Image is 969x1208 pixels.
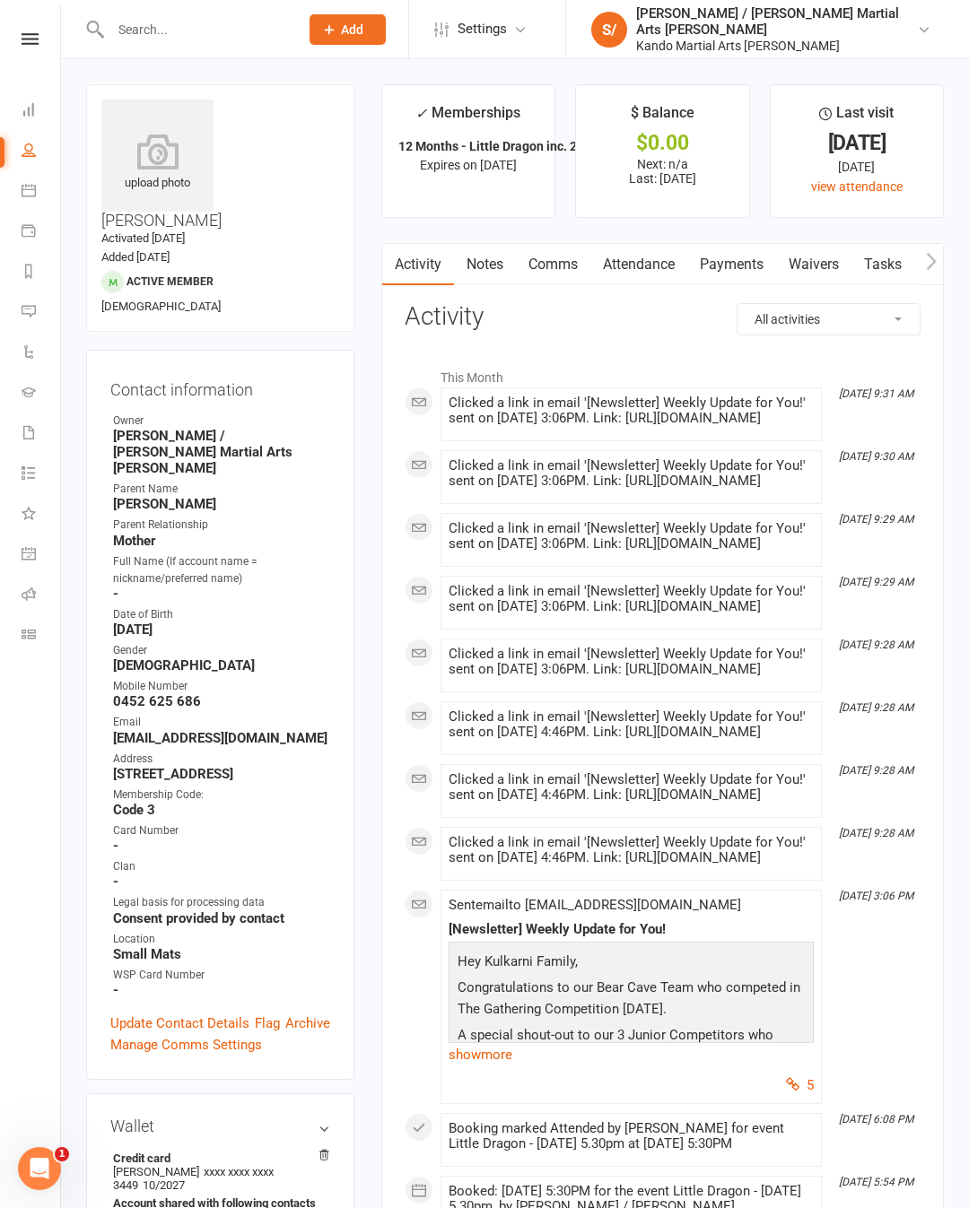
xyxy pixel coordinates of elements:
[22,576,62,616] a: Roll call kiosk mode
[591,12,627,48] div: S/
[636,38,917,54] div: Kando Martial Arts [PERSON_NAME]
[592,157,732,186] p: Next: n/a Last: [DATE]
[839,1113,913,1125] i: [DATE] 6:08 PM
[787,134,927,152] div: [DATE]
[449,647,814,677] div: Clicked a link in email '[Newsletter] Weekly Update for You!' sent on [DATE] 3:06PM. Link: [URL][...
[113,517,330,534] div: Parent Relationship
[22,213,62,253] a: Payments
[811,179,903,194] a: view attendance
[101,300,221,313] span: [DEMOGRAPHIC_DATA]
[449,1121,814,1152] div: Booking marked Attended by [PERSON_NAME] for event Little Dragon - [DATE] 5.30pm at [DATE] 5:30PM
[415,105,427,122] i: ✓
[113,858,330,875] div: Clan
[113,606,330,623] div: Date of Birth
[113,693,330,709] strong: 0452 625 686
[398,139,651,153] strong: 12 Months - Little Dragon inc. 20% discoun...
[851,244,914,285] a: Tasks
[18,1147,61,1190] iframe: Intercom live chat
[113,802,330,818] strong: Code 3
[453,951,809,977] p: Hey Kulkarni Family,
[101,100,339,230] h3: [PERSON_NAME]
[113,678,330,695] div: Mobile Number
[113,586,330,602] strong: -
[839,764,913,777] i: [DATE] 9:28 AM
[516,244,590,285] a: Comms
[449,458,814,489] div: Clicked a link in email '[Newsletter] Weekly Update for You!' sent on [DATE] 3:06PM. Link: [URL][...
[22,132,62,172] a: People
[839,387,913,400] i: [DATE] 9:31 AM
[113,822,330,839] div: Card Number
[143,1178,185,1192] span: 10/2027
[458,9,507,49] span: Settings
[22,253,62,293] a: Reports
[113,481,330,498] div: Parent Name
[22,91,62,132] a: Dashboard
[110,374,330,399] h3: Contact information
[449,897,741,913] span: Sent email to [EMAIL_ADDRESS][DOMAIN_NAME]
[113,496,330,512] strong: [PERSON_NAME]
[310,14,386,45] button: Add
[687,244,776,285] a: Payments
[776,244,851,285] a: Waivers
[113,873,330,890] strong: -
[631,101,694,134] div: $ Balance
[113,642,330,659] div: Gender
[113,910,330,926] strong: Consent provided by contact
[113,946,330,962] strong: Small Mats
[22,535,62,576] a: General attendance kiosk mode
[113,714,330,731] div: Email
[453,977,809,1024] p: Congratulations to our Bear Cave Team who competed in The Gathering Competition [DATE].
[113,787,330,804] div: Membership Code:
[101,134,214,193] div: upload photo
[113,657,330,674] strong: [DEMOGRAPHIC_DATA]
[839,890,913,902] i: [DATE] 3:06 PM
[819,101,894,134] div: Last visit
[55,1147,69,1161] span: 1
[449,709,814,740] div: Clicked a link in email '[Newsletter] Weekly Update for You!' sent on [DATE] 4:46PM. Link: [URL][...
[839,701,913,714] i: [DATE] 9:28 AM
[113,751,330,768] div: Address
[113,730,330,746] strong: [EMAIL_ADDRESS][DOMAIN_NAME]
[113,1165,274,1192] span: xxxx xxxx xxxx 3449
[449,922,814,937] div: [Newsletter] Weekly Update for You!
[113,931,330,948] div: Location
[405,359,921,387] li: This Month
[420,158,517,172] span: Expires on [DATE]
[105,17,286,42] input: Search...
[22,616,62,656] a: Class kiosk mode
[113,428,330,476] strong: [PERSON_NAME] / [PERSON_NAME] Martial Arts [PERSON_NAME]
[255,1012,280,1034] a: Flag
[449,521,814,552] div: Clicked a link in email '[Newsletter] Weekly Update for You!' sent on [DATE] 3:06PM. Link: [URL][...
[787,157,927,177] div: [DATE]
[110,1012,249,1034] a: Update Contact Details
[113,982,330,998] strong: -
[449,835,814,865] div: Clicked a link in email '[Newsletter] Weekly Update for You!' sent on [DATE] 4:46PM. Link: [URL][...
[113,1152,321,1165] strong: Credit card
[113,533,330,549] strong: Mother
[454,244,516,285] a: Notes
[341,22,363,37] span: Add
[839,827,913,839] i: [DATE] 9:28 AM
[113,894,330,911] div: Legal basis for processing data
[285,1012,330,1034] a: Archive
[405,303,921,331] h3: Activity
[22,172,62,213] a: Calendar
[113,838,330,854] strong: -
[127,275,214,288] span: Active member
[839,576,913,588] i: [DATE] 9:29 AM
[449,395,814,426] div: Clicked a link in email '[Newsletter] Weekly Update for You!' sent on [DATE] 3:06PM. Link: [URL][...
[453,1024,809,1093] p: A special shout-out to our 3 Junior Competitors who really stepped into the unknown. You all show...
[113,621,330,638] strong: [DATE]
[839,1176,913,1188] i: [DATE] 5:54 PM
[636,5,917,38] div: [PERSON_NAME] / [PERSON_NAME] Martial Arts [PERSON_NAME]
[839,639,913,651] i: [DATE] 9:28 AM
[449,584,814,614] div: Clicked a link in email '[Newsletter] Weekly Update for You!' sent on [DATE] 3:06PM. Link: [URL][...
[382,244,454,285] a: Activity
[449,772,814,803] div: Clicked a link in email '[Newsletter] Weekly Update for You!' sent on [DATE] 4:46PM. Link: [URL][...
[101,231,185,245] time: Activated [DATE]
[101,250,170,264] time: Added [DATE]
[113,967,330,984] div: WSP Card Number
[590,244,687,285] a: Attendance
[839,513,913,526] i: [DATE] 9:29 AM
[786,1074,814,1096] button: 5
